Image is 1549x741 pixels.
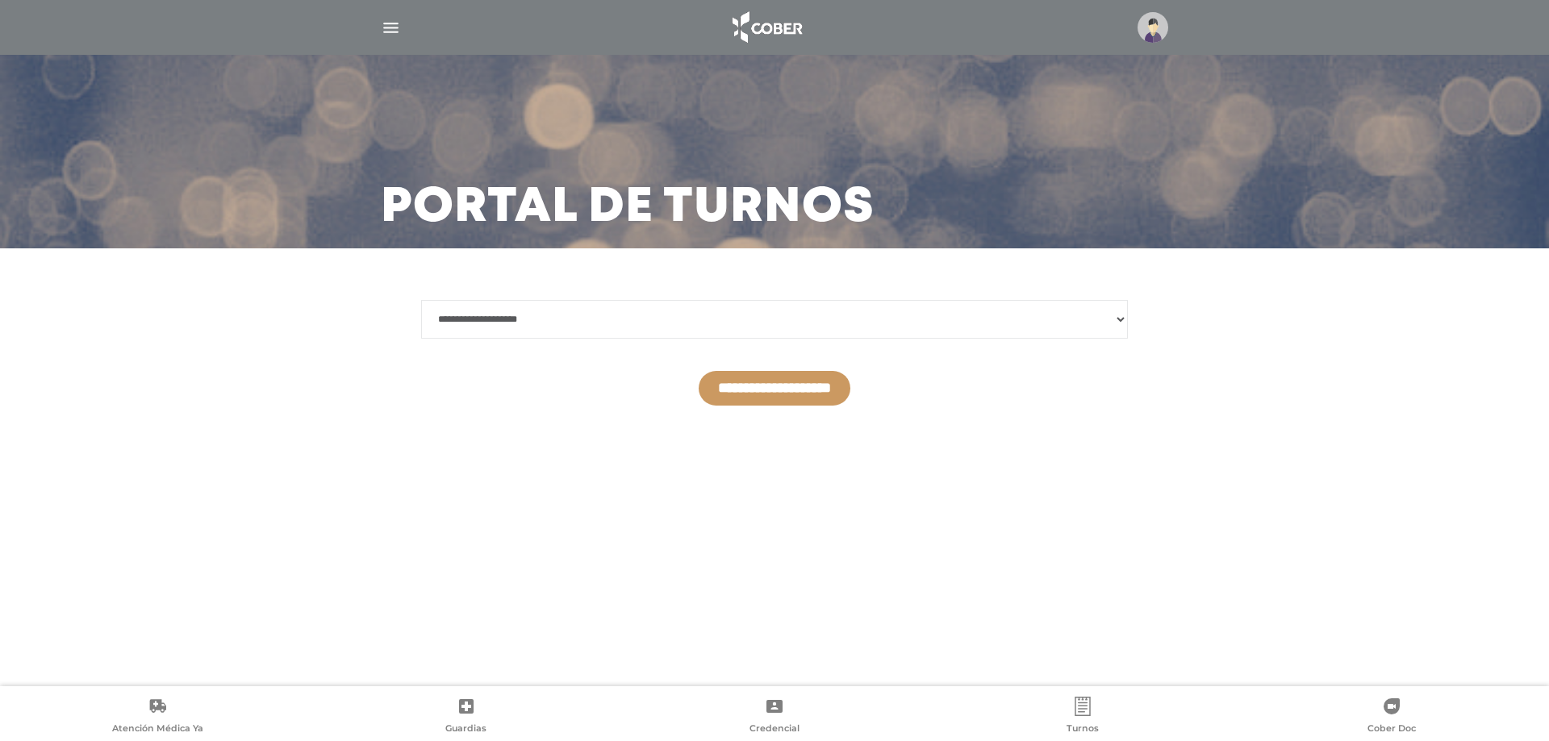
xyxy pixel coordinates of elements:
[311,697,620,738] a: Guardias
[381,18,401,38] img: Cober_menu-lines-white.svg
[1138,12,1168,43] img: profile-placeholder.svg
[749,722,800,737] span: Credencial
[445,722,486,737] span: Guardias
[1238,697,1546,738] a: Cober Doc
[112,722,203,737] span: Atención Médica Ya
[724,8,808,47] img: logo_cober_home-white.png
[3,697,311,738] a: Atención Médica Ya
[1367,722,1416,737] span: Cober Doc
[1067,722,1099,737] span: Turnos
[929,697,1237,738] a: Turnos
[620,697,929,738] a: Credencial
[381,187,875,229] h3: Portal de turnos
